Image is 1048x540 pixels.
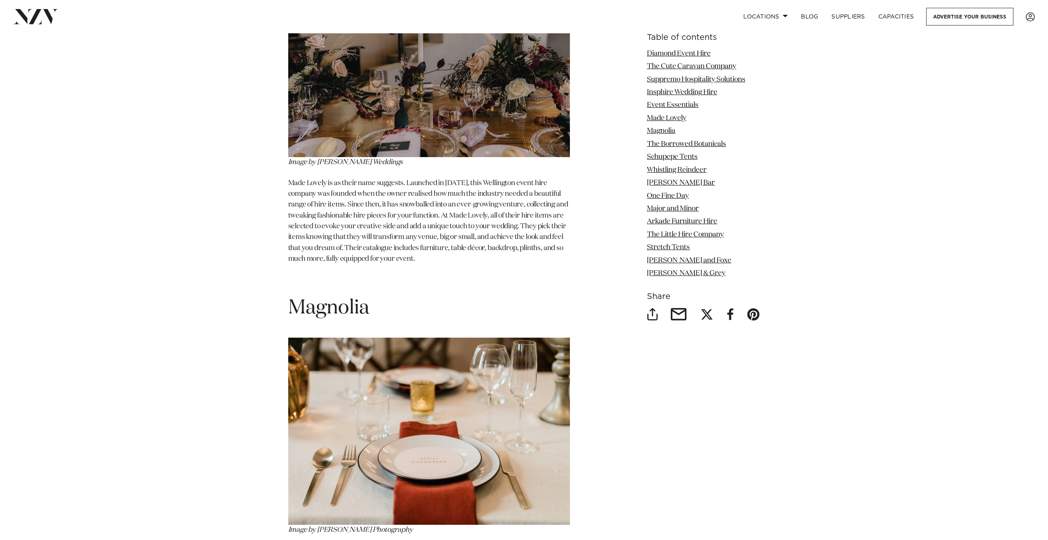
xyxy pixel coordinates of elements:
a: Diamond Event Hire [647,50,711,57]
a: [PERSON_NAME] and Foxe [647,257,731,264]
a: Advertise your business [926,8,1013,25]
img: nzv-logo.png [13,9,58,24]
a: The Cute Caravan Company [647,63,736,70]
a: Stretch Tents [647,244,690,251]
a: Schupepe Tents [647,154,698,161]
span: Image by [PERSON_NAME] Weddings [288,159,403,166]
h6: Table of contents [647,33,760,42]
span: Magnolia [288,298,369,318]
a: Event Essentials [647,102,698,109]
a: Insphire Wedding Hire [647,89,717,96]
a: SUPPLIERS [825,8,871,25]
a: Locations [737,8,794,25]
a: BLOG [794,8,825,25]
h6: Share [647,292,760,301]
a: Capacities [872,8,921,25]
a: Made Lovely [647,115,686,122]
a: One Fine Day [647,192,689,199]
span: Made Lovely is as their name suggests. Launched in [DATE], this Wellington event hire company was... [288,180,568,262]
a: Arkade Furniture Hire [647,218,717,225]
a: Magnolia [647,128,675,135]
a: The Borrowed Botanicals [647,141,726,148]
span: Image by [PERSON_NAME] Photography [288,526,413,533]
a: Whistling Reindeer [647,167,707,174]
a: The Little Hire Company [647,231,724,238]
a: Suppremo Hospitality Solutions [647,76,745,83]
a: [PERSON_NAME] & Grey [647,270,726,277]
a: [PERSON_NAME] Bar [647,179,715,186]
a: Major and Minor [647,205,699,212]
